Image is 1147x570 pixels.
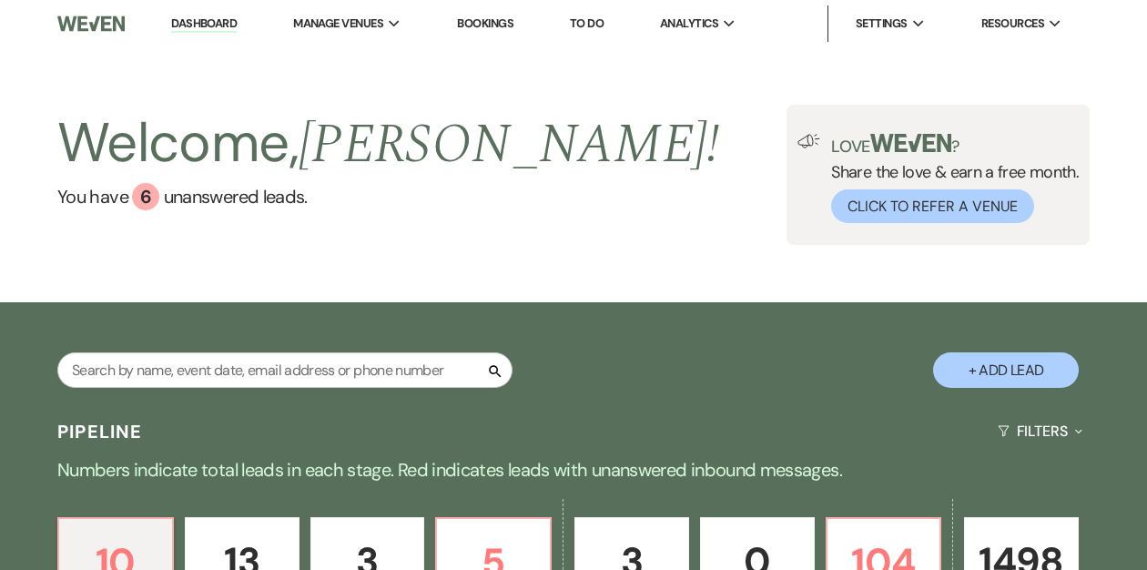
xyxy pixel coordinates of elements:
h2: Welcome, [57,105,719,183]
img: Weven Logo [57,5,125,43]
h3: Pipeline [57,419,143,444]
a: You have 6 unanswered leads. [57,183,719,210]
div: 6 [132,183,159,210]
button: Click to Refer a Venue [831,189,1034,223]
span: Manage Venues [293,15,383,33]
img: weven-logo-green.svg [870,134,951,152]
p: Love ? [831,134,1079,155]
span: Resources [981,15,1044,33]
a: Bookings [457,15,513,31]
span: Analytics [660,15,718,33]
img: loud-speaker-illustration.svg [797,134,820,148]
a: To Do [570,15,604,31]
button: + Add Lead [933,352,1079,388]
div: Share the love & earn a free month. [820,134,1079,223]
button: Filters [990,407,1090,455]
input: Search by name, event date, email address or phone number [57,352,513,388]
span: Settings [856,15,908,33]
span: [PERSON_NAME] ! [299,103,719,187]
a: Dashboard [171,15,237,33]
